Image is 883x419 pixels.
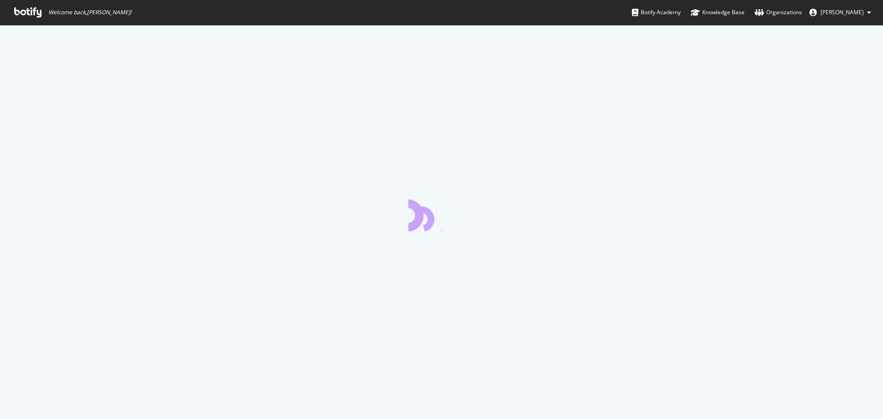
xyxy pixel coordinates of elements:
[632,8,681,17] div: Botify Academy
[48,9,132,16] span: Welcome back, [PERSON_NAME] !
[755,8,802,17] div: Organizations
[820,8,864,16] span: Elizabeth Garcia
[408,198,475,231] div: animation
[802,5,878,20] button: [PERSON_NAME]
[691,8,745,17] div: Knowledge Base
